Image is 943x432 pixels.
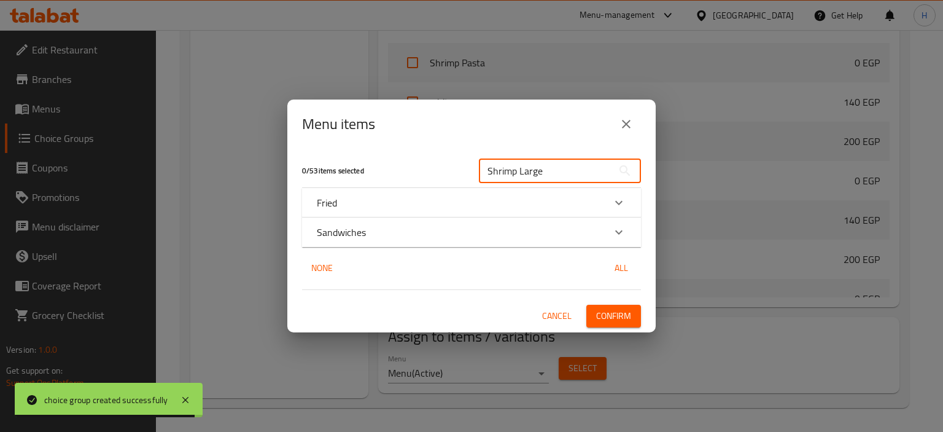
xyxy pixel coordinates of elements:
button: close [611,109,641,139]
span: All [607,261,636,276]
div: choice group created successfully [44,393,168,407]
button: Cancel [537,305,576,328]
button: None [302,257,341,280]
p: Sandwiches [317,225,366,240]
span: None [307,261,336,276]
span: Cancel [542,308,572,324]
h2: Menu items [302,114,375,134]
p: Fried [317,195,337,210]
h5: 0 / 53 items selected [302,166,464,176]
button: All [602,257,641,280]
input: Search in items [479,159,613,183]
button: Confirm [586,305,641,328]
span: Confirm [596,308,631,324]
div: Expand [302,188,641,218]
div: Expand [302,218,641,247]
